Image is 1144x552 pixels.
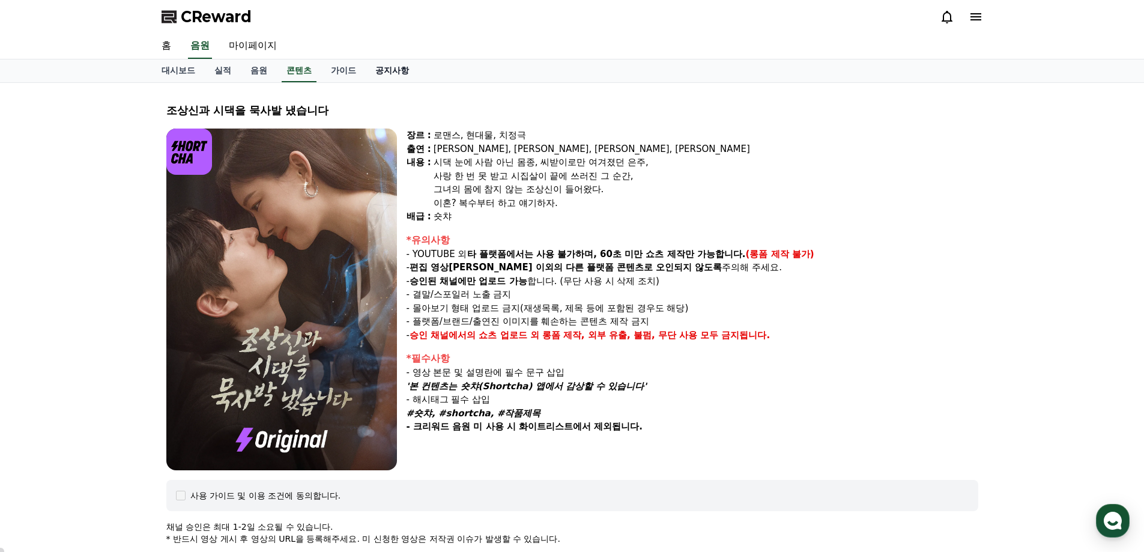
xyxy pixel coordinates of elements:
strong: 다른 플랫폼 콘텐츠로 오인되지 않도록 [566,262,722,273]
img: logo [166,129,213,175]
span: 설정 [186,399,200,408]
div: 배급 : [407,210,431,223]
strong: 승인 채널에서의 쇼츠 업로드 외 [410,330,539,341]
a: 콘텐츠 [282,59,316,82]
a: 대화 [79,381,155,411]
span: 홈 [38,399,45,408]
strong: 승인된 채널에만 업로드 가능 [410,276,527,287]
p: - 영상 본문 및 설명란에 필수 문구 삽입 [407,366,978,380]
div: 시댁 눈에 사람 아닌 몸종, 씨받이로만 여겨졌던 은주, [434,156,978,169]
a: 홈 [152,34,181,59]
div: 사용 가이드 및 이용 조건에 동의합니다. [190,490,341,502]
strong: - 크리워드 음원 미 사용 시 화이트리스트에서 제외됩니다. [407,421,643,432]
div: 그녀의 몸에 참지 않는 조상신이 들어왔다. [434,183,978,196]
a: 홈 [4,381,79,411]
p: - 플랫폼/브랜드/출연진 이미지를 훼손하는 콘텐츠 제작 금지 [407,315,978,329]
a: 실적 [205,59,241,82]
div: 로맨스, 현대물, 치정극 [434,129,978,142]
a: 마이페이지 [219,34,286,59]
p: - YOUTUBE 외 [407,247,978,261]
div: *필수사항 [407,351,978,366]
strong: 편집 영상[PERSON_NAME] 이외의 [410,262,563,273]
strong: 롱폼 제작, 외부 유출, 불펌, 무단 사용 모두 금지됩니다. [542,330,770,341]
div: *유의사항 [407,233,978,247]
a: 설정 [155,381,231,411]
strong: 타 플랫폼에서는 사용 불가하며, 60초 미만 쇼츠 제작만 가능합니다. [467,249,746,259]
p: - 결말/스포일러 노출 금지 [407,288,978,302]
span: CReward [181,7,252,26]
a: 음원 [188,34,212,59]
a: CReward [162,7,252,26]
a: 공지사항 [366,59,419,82]
div: 숏챠 [434,210,978,223]
span: 대화 [110,399,124,409]
div: 사랑 한 번 못 받고 시집살이 끝에 쓰러진 그 순간, [434,169,978,183]
img: video [166,129,397,470]
em: #숏챠, #shortcha, #작품제목 [407,408,541,419]
strong: (롱폼 제작 불가) [746,249,814,259]
div: 장르 : [407,129,431,142]
p: - 몰아보기 형태 업로드 금지(재생목록, 제목 등에 포함된 경우도 해당) [407,302,978,315]
p: - 해시태그 필수 삽입 [407,393,978,407]
div: [PERSON_NAME], [PERSON_NAME], [PERSON_NAME], [PERSON_NAME] [434,142,978,156]
div: 이혼? 복수부터 하고 얘기하자. [434,196,978,210]
p: - 주의해 주세요. [407,261,978,274]
div: 출연 : [407,142,431,156]
p: - 합니다. (무단 사용 시 삭제 조치) [407,274,978,288]
div: 조상신과 시댁을 묵사발 냈습니다 [166,102,978,119]
a: 음원 [241,59,277,82]
em: '본 컨텐츠는 숏챠(Shortcha) 앱에서 감상할 수 있습니다' [407,381,647,392]
div: 내용 : [407,156,431,210]
p: 채널 승인은 최대 1-2일 소요될 수 있습니다. [166,521,978,533]
p: - [407,329,978,342]
p: * 반드시 영상 게시 후 영상의 URL을 등록해주세요. 미 신청한 영상은 저작권 이슈가 발생할 수 있습니다. [166,533,978,545]
a: 대시보드 [152,59,205,82]
a: 가이드 [321,59,366,82]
